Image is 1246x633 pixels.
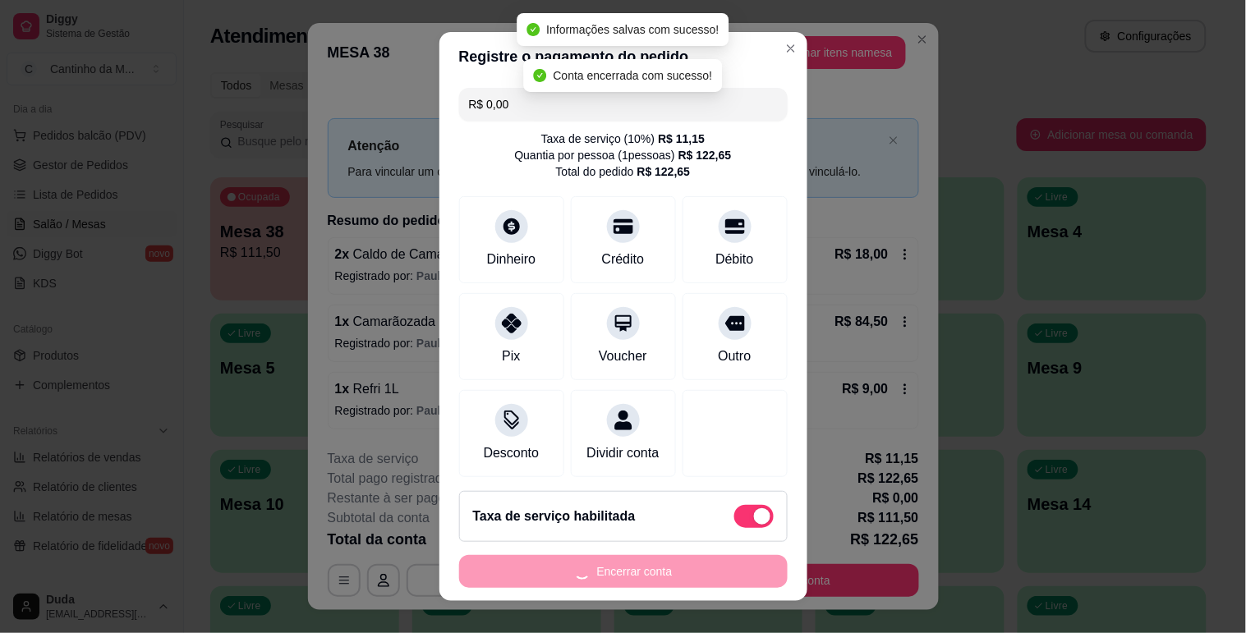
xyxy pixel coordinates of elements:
div: R$ 11,15 [658,131,705,147]
div: Outro [718,346,751,366]
span: Conta encerrada com sucesso! [554,69,713,82]
div: Total do pedido [556,163,691,180]
span: Informações salvas com sucesso! [546,23,719,36]
div: Pix [502,346,520,366]
div: Dividir conta [586,443,659,463]
div: Voucher [599,346,647,366]
h2: Taxa de serviço habilitada [473,507,636,526]
div: Taxa de serviço ( 10 %) [541,131,705,147]
header: Registre o pagamento do pedido [439,32,807,81]
input: Ex.: hambúrguer de cordeiro [469,88,778,121]
div: Quantia por pessoa ( 1 pessoas) [515,147,732,163]
span: check-circle [526,23,540,36]
div: Débito [715,250,753,269]
button: Close [778,35,804,62]
div: Dinheiro [487,250,536,269]
div: Desconto [484,443,540,463]
div: Crédito [602,250,645,269]
div: R$ 122,65 [678,147,732,163]
div: R$ 122,65 [637,163,691,180]
span: check-circle [534,69,547,82]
